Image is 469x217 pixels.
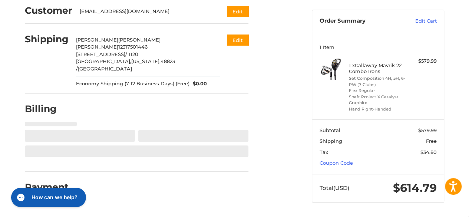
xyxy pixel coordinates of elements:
[349,75,406,88] li: Set Composition 4H, 5H, 6-PW (7 Clubs)
[227,34,248,45] button: Edit
[131,58,161,64] span: [US_STATE],
[320,138,342,144] span: Shipping
[349,88,406,94] li: Flex Regular
[320,44,437,50] h3: 1 Item
[25,5,72,16] h2: Customer
[78,66,132,72] span: [GEOGRAPHIC_DATA]
[349,106,406,112] li: Hand Right-Handed
[25,33,69,45] h2: Shipping
[76,80,189,88] span: Economy Shipping (7-12 Business Days) (Free)
[349,94,406,106] li: Shaft Project X Catalyst Graphite
[76,44,118,50] span: [PERSON_NAME]
[407,57,437,65] div: $579.99
[320,184,349,191] span: Total (USD)
[320,160,353,166] a: Coupon Code
[320,149,328,155] span: Tax
[320,17,399,25] h3: Order Summary
[76,58,175,72] span: 48823 /
[320,127,340,133] span: Subtotal
[426,138,437,144] span: Free
[227,6,248,17] button: Edit
[125,51,138,57] span: / 1120
[76,58,131,64] span: [GEOGRAPHIC_DATA],
[76,37,118,43] span: [PERSON_NAME]
[7,185,88,210] iframe: Gorgias live chat messenger
[118,44,148,50] span: 12317501446
[25,103,68,115] h2: Billing
[25,181,69,193] h2: Payment
[349,62,406,75] h4: 1 x Callaway Mavrik 22 Combo Irons
[393,181,437,195] span: $614.79
[189,80,207,88] span: $0.00
[418,127,437,133] span: $579.99
[118,37,161,43] span: [PERSON_NAME]
[420,149,437,155] span: $34.80
[80,8,213,15] div: [EMAIL_ADDRESS][DOMAIN_NAME]
[76,51,125,57] span: [STREET_ADDRESS]
[399,17,437,25] a: Edit Cart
